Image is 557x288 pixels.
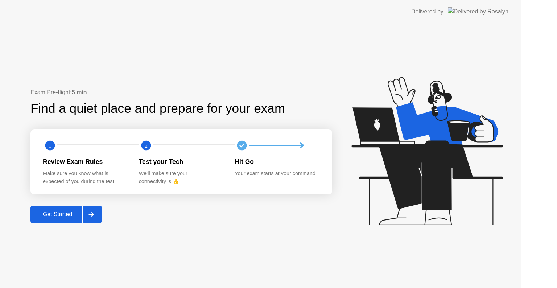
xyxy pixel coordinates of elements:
[49,142,51,149] text: 1
[30,206,102,223] button: Get Started
[411,7,443,16] div: Delivered by
[30,88,332,97] div: Exam Pre-flight:
[235,157,319,166] div: Hit Go
[235,170,319,178] div: Your exam starts at your command
[33,211,82,218] div: Get Started
[30,99,286,118] div: Find a quiet place and prepare for your exam
[448,7,508,16] img: Delivered by Rosalyn
[145,142,148,149] text: 2
[72,89,87,95] b: 5 min
[43,157,127,166] div: Review Exam Rules
[139,170,223,185] div: We’ll make sure your connectivity is 👌
[43,170,127,185] div: Make sure you know what is expected of you during the test.
[139,157,223,166] div: Test your Tech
